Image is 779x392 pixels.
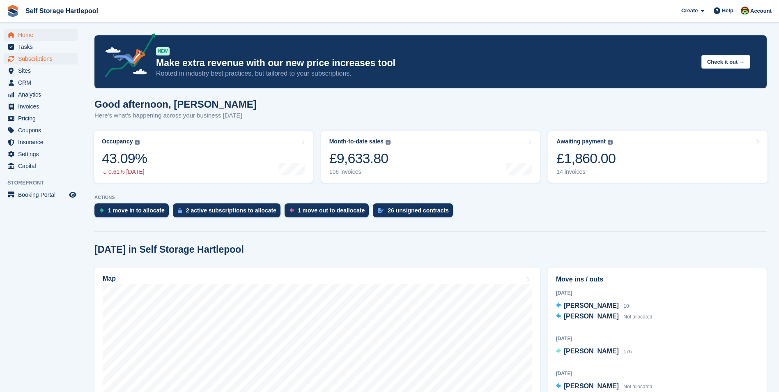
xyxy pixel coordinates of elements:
span: 10 [623,303,629,309]
a: Month-to-date sales £9,633.80 106 invoices [321,131,540,183]
a: menu [4,113,78,124]
span: Storefront [7,179,82,187]
div: 2 active subscriptions to allocate [186,207,276,214]
a: Preview store [68,190,78,200]
span: Not allocated [623,314,652,320]
a: menu [4,136,78,148]
span: [PERSON_NAME] [564,313,619,320]
a: menu [4,53,78,65]
p: ACTIONS [94,195,767,200]
span: Sites [18,65,67,76]
a: menu [4,41,78,53]
span: [PERSON_NAME] [564,348,619,355]
span: Account [750,7,772,15]
span: Coupons [18,125,67,136]
span: Capital [18,160,67,172]
span: [PERSON_NAME] [564,302,619,309]
a: [PERSON_NAME] Not allocated [556,311,653,322]
span: Insurance [18,136,67,148]
div: 26 unsigned contracts [388,207,449,214]
span: Booking Portal [18,189,67,201]
div: [DATE] [556,370,759,377]
span: Invoices [18,101,67,112]
span: Tasks [18,41,67,53]
a: [PERSON_NAME] 176 [556,346,632,357]
h1: Good afternoon, [PERSON_NAME] [94,99,257,110]
span: Help [722,7,733,15]
a: Self Storage Hartlepool [22,4,101,18]
a: menu [4,189,78,201]
img: move_ins_to_allocate_icon-fdf77a2bb77ea45bf5b3d319d69a93e2d87916cf1d5bf7949dd705db3b84f3ca.svg [99,208,104,213]
a: 1 move out to deallocate [285,203,373,221]
div: Awaiting payment [556,138,606,145]
a: [PERSON_NAME] 10 [556,301,629,311]
div: 1 move in to allocate [108,207,165,214]
h2: Move ins / outs [556,274,759,284]
div: 14 invoices [556,168,616,175]
a: 2 active subscriptions to allocate [173,203,285,221]
a: menu [4,148,78,160]
p: Rooted in industry best practices, but tailored to your subscriptions. [156,69,695,78]
span: Not allocated [623,384,652,390]
div: 106 invoices [329,168,391,175]
a: [PERSON_NAME] Not allocated [556,381,653,392]
div: 43.09% [102,150,147,167]
span: Subscriptions [18,53,67,65]
a: Awaiting payment £1,860.00 14 invoices [548,131,768,183]
p: Here's what's happening across your business [DATE] [94,111,257,120]
img: Woods Removals [741,7,749,15]
p: Make extra revenue with our new price increases tool [156,57,695,69]
div: NEW [156,47,170,55]
span: Analytics [18,89,67,100]
a: 1 move in to allocate [94,203,173,221]
img: price-adjustments-announcement-icon-8257ccfd72463d97f412b2fc003d46551f7dbcb40ab6d574587a9cd5c0d94... [98,33,156,80]
div: Occupancy [102,138,133,145]
img: icon-info-grey-7440780725fd019a000dd9b08b2336e03edf1995a4989e88bcd33f0948082b44.svg [386,140,391,145]
h2: [DATE] in Self Storage Hartlepool [94,244,244,255]
span: Pricing [18,113,67,124]
img: active_subscription_to_allocate_icon-d502201f5373d7db506a760aba3b589e785aa758c864c3986d89f69b8ff3... [178,208,182,213]
img: icon-info-grey-7440780725fd019a000dd9b08b2336e03edf1995a4989e88bcd33f0948082b44.svg [608,140,613,145]
a: menu [4,125,78,136]
span: Settings [18,148,67,160]
a: menu [4,29,78,41]
img: icon-info-grey-7440780725fd019a000dd9b08b2336e03edf1995a4989e88bcd33f0948082b44.svg [135,140,140,145]
img: stora-icon-8386f47178a22dfd0bd8f6a31ec36ba5ce8667c1dd55bd0f319d3a0aa187defe.svg [7,5,19,17]
span: Create [681,7,698,15]
div: Month-to-date sales [329,138,384,145]
a: menu [4,160,78,172]
span: 176 [623,349,632,355]
div: £9,633.80 [329,150,391,167]
span: CRM [18,77,67,88]
div: £1,860.00 [556,150,616,167]
a: 26 unsigned contracts [373,203,457,221]
span: [PERSON_NAME] [564,383,619,390]
a: menu [4,65,78,76]
button: Check it out → [701,55,750,69]
h2: Map [103,275,116,282]
div: [DATE] [556,289,759,297]
div: 1 move out to deallocate [298,207,365,214]
a: menu [4,77,78,88]
div: 0.61% [DATE] [102,168,147,175]
img: move_outs_to_deallocate_icon-f764333ba52eb49d3ac5e1228854f67142a1ed5810a6f6cc68b1a99e826820c5.svg [290,208,294,213]
a: menu [4,101,78,112]
a: menu [4,89,78,100]
span: Home [18,29,67,41]
a: Occupancy 43.09% 0.61% [DATE] [94,131,313,183]
img: contract_signature_icon-13c848040528278c33f63329250d36e43548de30e8caae1d1a13099fd9432cc5.svg [378,208,384,213]
div: [DATE] [556,335,759,342]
